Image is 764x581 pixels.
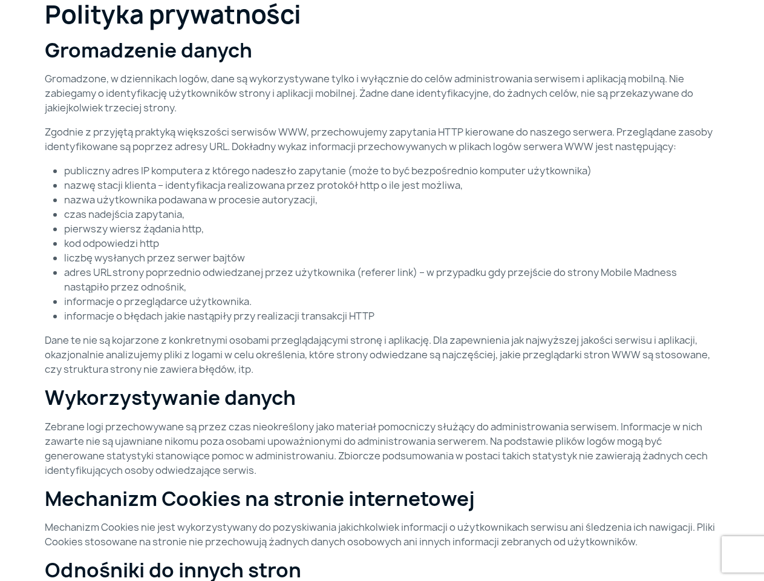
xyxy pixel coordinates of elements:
li: informacje o przeglądarce użytkownika. [64,294,720,309]
p: Gromadzone, w dziennikach logów, dane są wykorzystywane tylko i wyłącznie do celów administrowani... [45,71,720,115]
p: Mechanizm Cookies nie jest wykorzystywany do pozyskiwania jakichkolwiek informacji o użytkownikac... [45,520,720,549]
li: nazwa użytkownika podawana w procesie autoryzacji, [64,192,720,207]
h2: Mechanizm Cookies na stronie internetowej [45,487,720,510]
li: liczbę wysłanych przez serwer bajtów [64,251,720,265]
li: pierwszy wiersz żądania http, [64,222,720,236]
li: informacje o błędach jakie nastąpiły przy realizacji transakcji HTTP [64,309,720,323]
li: nazwę stacji klienta – identyfikacja realizowana przez protokół http o ile jest możliwa, [64,178,720,192]
p: Zebrane logi przechowywane są przez czas nieokreślony jako materiał pomocniczy służący do adminis... [45,419,720,478]
li: czas nadejścia zapytania, [64,207,720,222]
h2: Wykorzystywanie danych [45,386,720,409]
p: Dane te nie są kojarzone z konkretnymi osobami przeglądającymi stronę i aplikację. Dla zapewnieni... [45,333,720,376]
li: publiczny adres IP komputera z którego nadeszło zapytanie (może to być bezpośrednio komputer użyt... [64,163,720,178]
li: adres URL strony poprzednio odwiedzanej przez użytkownika (referer link) – w przypadku gdy przejś... [64,265,720,294]
li: kod odpowiedzi http [64,236,720,251]
h2: Gromadzenie danych [45,39,720,62]
p: Zgodnie z przyjętą praktyką większości serwisów WWW, przechowujemy zapytania HTTP kierowane do na... [45,125,720,154]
